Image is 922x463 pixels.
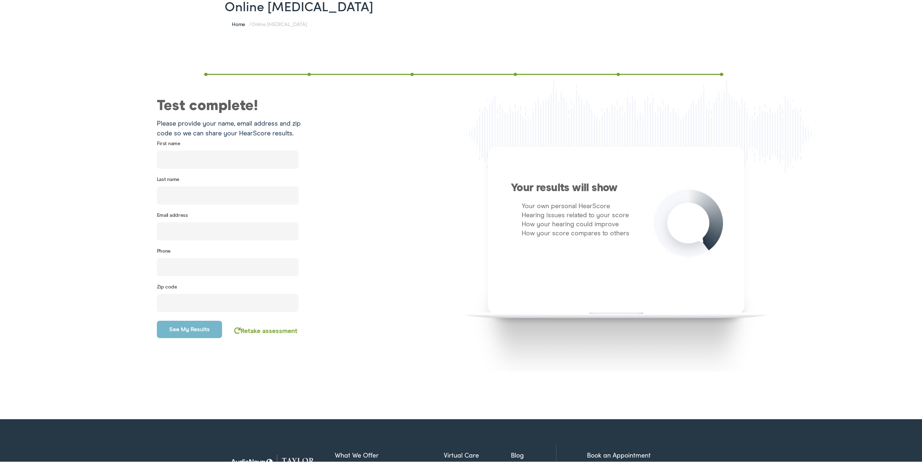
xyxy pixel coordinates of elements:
[251,19,306,26] span: Online [MEDICAL_DATA]
[444,449,511,458] a: Virtual Care
[232,19,306,26] span: /
[157,175,179,181] label: Last name
[157,283,177,289] label: Zip code
[157,118,307,137] p: Please provide your name, email address and zip code so we can share your HearScore results.
[652,185,725,258] img: img-dial-test-complete.png
[157,97,307,112] div: Test complete!
[587,449,651,458] a: Book an Appointment
[157,247,171,253] label: Phone
[157,319,222,337] button: See my results
[157,139,180,146] label: First name
[511,449,556,458] a: Blog
[335,449,444,458] a: What We Offer
[157,211,188,217] label: Email address
[234,327,297,333] a: Retake assessment
[232,19,249,26] a: Home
